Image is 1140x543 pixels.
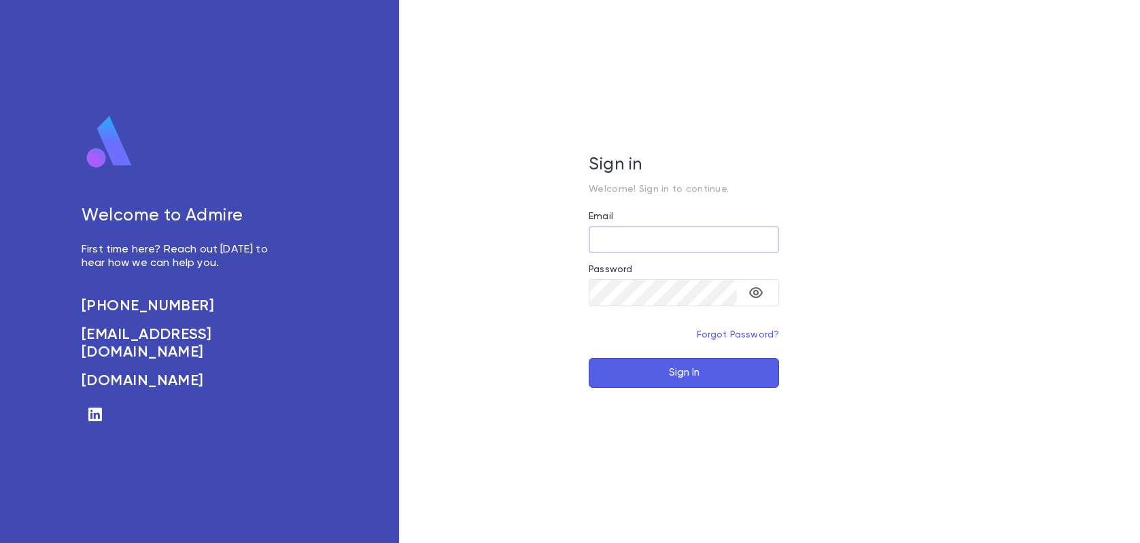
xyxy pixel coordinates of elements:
a: Forgot Password? [697,330,780,340]
label: Password [589,264,632,275]
img: logo [82,115,137,169]
a: [DOMAIN_NAME] [82,372,283,390]
h5: Sign in [589,155,779,176]
button: Sign In [589,358,779,388]
h5: Welcome to Admire [82,206,283,227]
a: [PHONE_NUMBER] [82,297,283,315]
p: First time here? Reach out [DATE] to hear how we can help you. [82,243,283,270]
label: Email [589,211,613,222]
p: Welcome! Sign in to continue. [589,184,779,195]
button: toggle password visibility [742,279,770,306]
a: [EMAIL_ADDRESS][DOMAIN_NAME] [82,326,283,361]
